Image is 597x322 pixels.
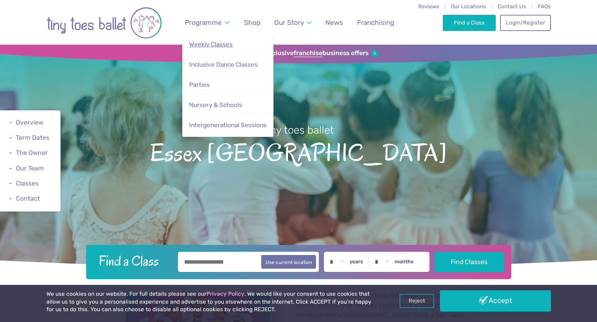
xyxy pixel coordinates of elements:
span: Parties [189,81,210,88]
a: The Owner [16,149,48,157]
a: Inclusive Dance Classes [188,57,267,72]
a: Our Locations [451,3,486,10]
span: Nursery & Schools [189,101,242,108]
a: Overview [16,119,44,126]
a: Reviews [418,3,439,10]
button: Find Classes [435,252,504,272]
a: Classes [16,180,39,187]
a: Shop [240,14,264,31]
a: FAQs [538,3,551,10]
a: Accept [440,290,551,311]
p: We use cookies on our website. For full details please see our . We would like your consent to us... [46,290,374,314]
a: Intergenerational Sessions [188,117,267,133]
a: Login/Register [500,15,551,31]
a: Weekly Classes [188,37,267,52]
a: Contact [16,195,40,202]
a: Our Story [271,14,315,31]
a: Nursery & Schools [188,97,267,113]
span: Inclusive Dance Classes [189,61,258,68]
a: Privacy Policy [206,291,244,297]
span: Franchising [357,18,394,27]
span: Weekly Classes [189,41,233,48]
a: Franchising [353,14,397,31]
a: Programme [181,14,233,31]
span: Essex [GEOGRAPHIC_DATA] [13,137,584,166]
h2: Find a Class [93,252,173,270]
small: tiny toes ballet [263,124,334,136]
label: months [395,259,414,265]
span: Intergenerational Sessions [189,121,267,129]
a: Sign up for our exclusivefranchisebusiness offers [219,49,378,57]
label: years [349,259,363,265]
a: Contact Us [498,3,526,10]
a: Our Team [16,165,44,172]
span: Our Story [274,18,304,27]
a: Term Dates [16,134,49,141]
span: News [325,18,343,27]
a: Reject [400,294,434,308]
a: Find a Class [443,15,496,31]
button: Use current location [261,255,316,269]
a: Parties [188,77,267,93]
strong: franchise [294,49,322,57]
a: News [322,14,347,31]
img: tiny toes ballet [46,5,162,41]
span: Shop [244,18,260,27]
span: Programme [185,18,222,27]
